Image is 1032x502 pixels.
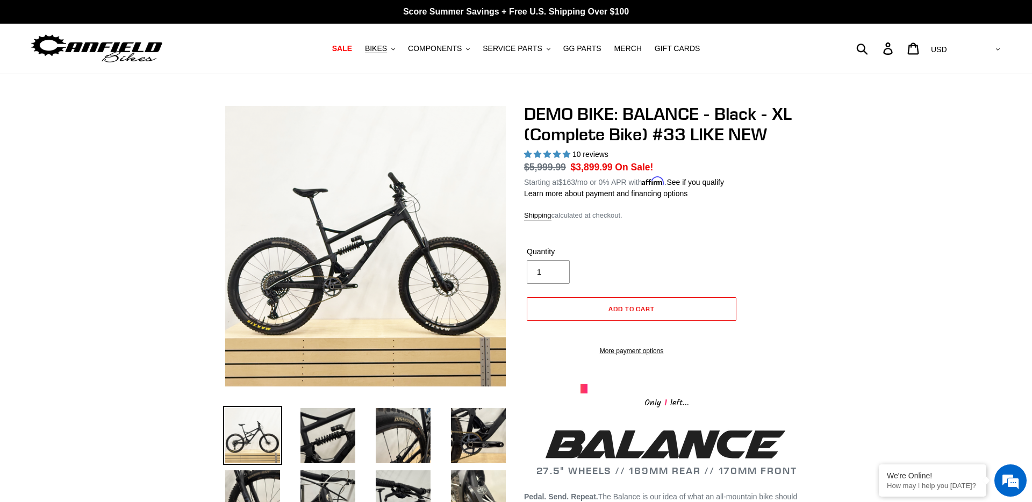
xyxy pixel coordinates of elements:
span: GG PARTS [563,44,601,53]
span: $163 [558,178,575,187]
button: COMPONENTS [403,41,475,56]
a: See if you qualify - Learn more about Affirm Financing (opens in modal) [666,178,724,187]
h1: DEMO BIKE: BALANCE - Black - XL (Complete Bike) #33 LIKE NEW [524,104,809,145]
input: Search [862,37,890,60]
span: GIFT CARDS [655,44,700,53]
h2: 27.5" WHEELS // 169MM REAR // 170MM FRONT [524,426,809,476]
a: GG PARTS [558,41,607,56]
button: Add to cart [527,297,736,321]
span: 1 [661,396,670,410]
img: Load image into Gallery viewer, DEMO BIKE: BALANCE - Black - XL (Complete Bike) #33 LIKE NEW [449,406,508,465]
b: Pedal. Send. Repeat. [524,492,598,501]
img: Load image into Gallery viewer, DEMO BIKE: BALANCE - Black - XL (Complete Bike) #33 LIKE NEW [374,406,433,465]
span: SALE [332,44,352,53]
span: COMPONENTS [408,44,462,53]
span: BIKES [365,44,387,53]
span: 5.00 stars [524,150,572,159]
span: Add to cart [608,305,655,313]
div: We're Online! [887,471,978,480]
span: On Sale! [615,160,653,174]
img: Canfield Bikes [30,32,164,66]
span: SERVICE PARTS [483,44,542,53]
p: Starting at /mo or 0% APR with . [524,174,724,188]
div: calculated at checkout. [524,210,809,221]
a: Shipping [524,211,551,220]
a: More payment options [527,346,736,356]
a: GIFT CARDS [649,41,706,56]
button: SERVICE PARTS [477,41,555,56]
span: $3,899.99 [571,162,613,173]
div: Only left... [580,393,752,410]
a: MERCH [609,41,647,56]
span: MERCH [614,44,642,53]
a: Learn more about payment and financing options [524,189,687,198]
img: Load image into Gallery viewer, DEMO BIKE: BALANCE - Black - XL (Complete Bike) #33 LIKE NEW [298,406,357,465]
label: Quantity [527,246,629,257]
p: How may I help you today? [887,482,978,490]
img: Load image into Gallery viewer, DEMO BIKE: BALANCE - Black - XL (Complete Bike) #33 LIKE NEW [223,406,282,465]
s: $5,999.99 [524,162,566,173]
span: 10 reviews [572,150,608,159]
a: SALE [327,41,357,56]
span: Affirm [642,176,664,185]
button: BIKES [360,41,400,56]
